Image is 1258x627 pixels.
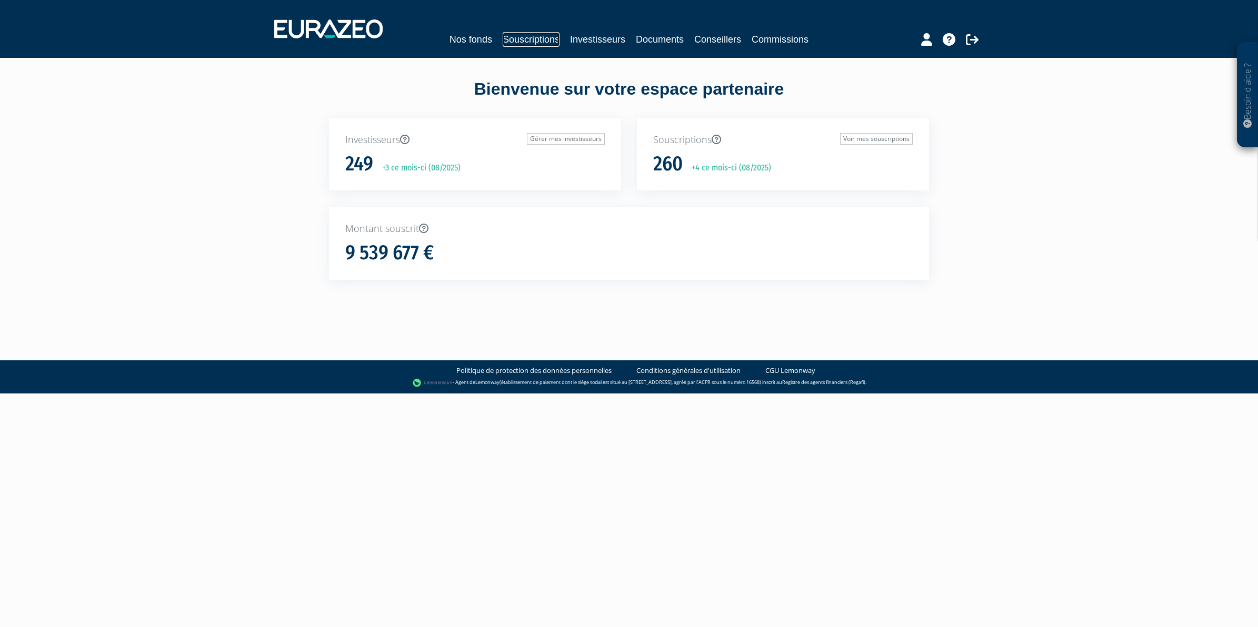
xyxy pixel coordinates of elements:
[636,32,684,47] a: Documents
[375,162,461,174] p: +3 ce mois-ci (08/2025)
[694,32,741,47] a: Conseillers
[345,133,605,147] p: Investisseurs
[636,366,741,376] a: Conditions générales d'utilisation
[11,378,1247,388] div: - Agent de (établissement de paiement dont le siège social est situé au [STREET_ADDRESS], agréé p...
[475,379,500,386] a: Lemonway
[684,162,771,174] p: +4 ce mois-ci (08/2025)
[1242,48,1254,143] p: Besoin d'aide ?
[752,32,808,47] a: Commissions
[503,32,560,47] a: Souscriptions
[345,222,913,236] p: Montant souscrit
[653,133,913,147] p: Souscriptions
[413,378,453,388] img: logo-lemonway.png
[653,153,683,175] h1: 260
[450,32,492,47] a: Nos fonds
[345,242,434,264] h1: 9 539 677 €
[345,153,373,175] h1: 249
[321,77,937,118] div: Bienvenue sur votre espace partenaire
[570,32,625,47] a: Investisseurs
[765,366,815,376] a: CGU Lemonway
[274,19,383,38] img: 1732889491-logotype_eurazeo_blanc_rvb.png
[782,379,865,386] a: Registre des agents financiers (Regafi)
[456,366,612,376] a: Politique de protection des données personnelles
[840,133,913,145] a: Voir mes souscriptions
[527,133,605,145] a: Gérer mes investisseurs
